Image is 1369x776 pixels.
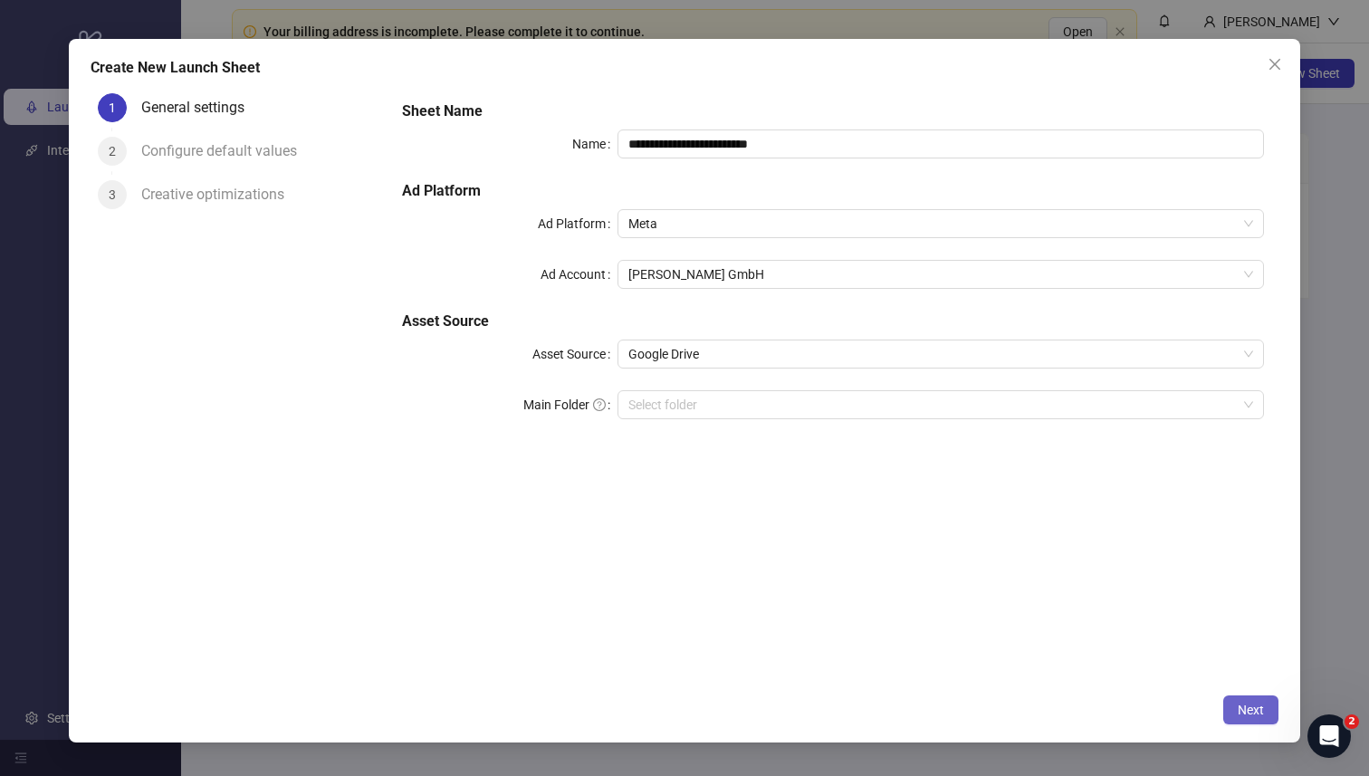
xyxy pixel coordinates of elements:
button: Close [1260,50,1289,79]
div: General settings [141,93,259,122]
span: 3 [109,187,116,202]
span: Google Drive [628,340,1253,368]
span: 1 [109,101,116,115]
label: Asset Source [532,340,617,369]
button: Next [1223,695,1278,724]
label: Name [572,129,617,158]
div: Create New Launch Sheet [91,57,1279,79]
label: Ad Platform [538,209,617,238]
span: close [1268,57,1282,72]
h5: Asset Source [402,311,1265,332]
iframe: Intercom live chat [1307,714,1351,758]
input: Name [617,129,1264,158]
label: Ad Account [541,260,617,289]
div: Configure default values [141,137,311,166]
span: Meta [628,210,1253,237]
span: 2 [109,144,116,158]
div: Creative optimizations [141,180,299,209]
span: 2 [1345,714,1359,729]
h5: Sheet Name [402,101,1265,122]
span: Next [1238,703,1264,717]
label: Main Folder [523,390,617,419]
span: Heideman GmbH [628,261,1253,288]
span: question-circle [593,398,606,411]
h5: Ad Platform [402,180,1265,202]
